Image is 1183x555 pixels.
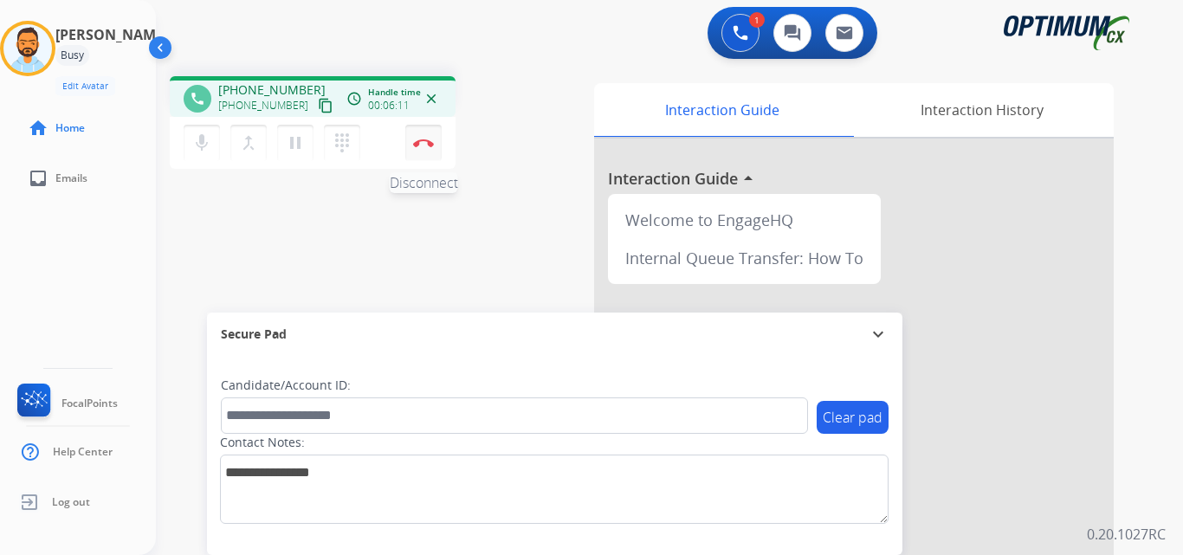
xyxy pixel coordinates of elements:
span: Home [55,121,85,135]
div: Welcome to EngageHQ [615,201,874,239]
span: [PHONE_NUMBER] [218,81,326,99]
span: FocalPoints [61,397,118,410]
mat-icon: dialpad [332,132,352,153]
span: Emails [55,171,87,185]
button: Clear pad [817,401,889,434]
img: control [413,139,434,147]
h3: [PERSON_NAME] [55,24,168,45]
mat-icon: pause [285,132,306,153]
span: Disconnect [390,172,458,193]
button: Edit Avatar [55,76,115,96]
div: Busy [55,45,89,66]
mat-icon: content_copy [318,98,333,113]
mat-icon: home [28,118,48,139]
mat-icon: access_time [346,91,362,106]
a: FocalPoints [14,384,118,423]
mat-icon: inbox [28,168,48,189]
span: Help Center [53,445,113,459]
button: Disconnect [405,125,442,161]
p: 0.20.1027RC [1087,524,1166,545]
div: Internal Queue Transfer: How To [615,239,874,277]
div: Interaction History [850,83,1114,137]
mat-icon: merge_type [238,132,259,153]
label: Contact Notes: [220,434,305,451]
div: 1 [749,12,765,28]
img: avatar [3,24,52,73]
mat-icon: mic [191,132,212,153]
span: Handle time [368,86,421,99]
span: 00:06:11 [368,99,410,113]
span: Secure Pad [221,326,287,343]
mat-icon: close [423,91,439,106]
label: Candidate/Account ID: [221,377,351,394]
span: Log out [52,495,90,509]
span: [PHONE_NUMBER] [218,99,308,113]
mat-icon: expand_more [868,324,889,345]
div: Interaction Guide [594,83,850,137]
mat-icon: phone [190,91,205,106]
